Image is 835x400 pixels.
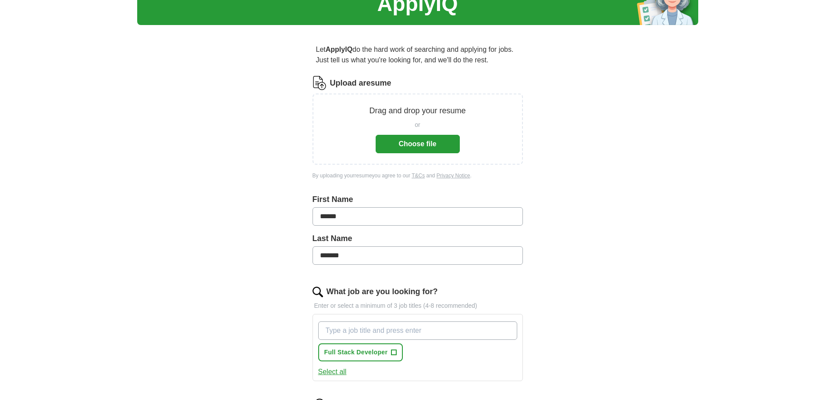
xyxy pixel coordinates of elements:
[412,173,425,179] a: T&Cs
[369,105,465,117] p: Drag and drop your resume
[313,76,327,90] img: CV Icon
[313,194,523,205] label: First Name
[415,120,420,130] span: or
[437,173,470,179] a: Privacy Notice
[324,348,388,357] span: Full Stack Developer
[313,233,523,245] label: Last Name
[313,287,323,297] img: search.png
[376,135,460,153] button: Choose file
[326,46,352,53] strong: ApplyIQ
[313,301,523,310] p: Enter or select a minimum of 3 job titles (4-8 recommended)
[318,367,347,377] button: Select all
[313,41,523,69] p: Let do the hard work of searching and applying for jobs. Just tell us what you're looking for, an...
[330,77,391,89] label: Upload a resume
[313,172,523,180] div: By uploading your resume you agree to our and .
[318,321,517,340] input: Type a job title and press enter
[318,343,403,361] button: Full Stack Developer
[327,286,438,298] label: What job are you looking for?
